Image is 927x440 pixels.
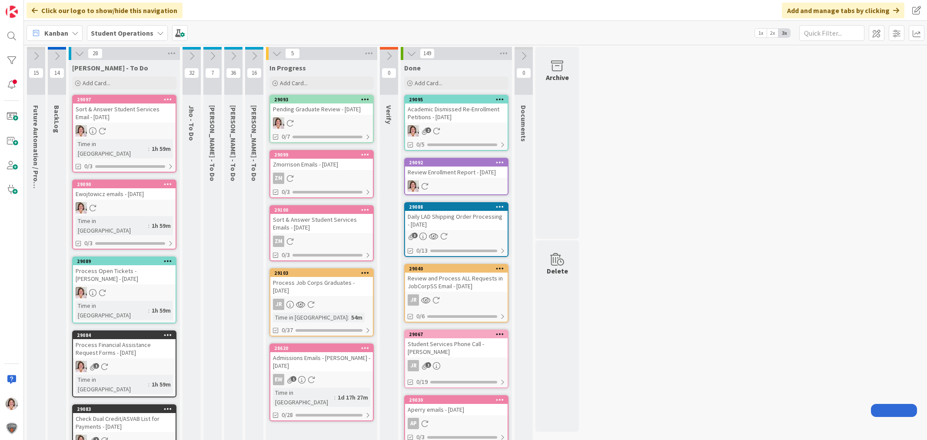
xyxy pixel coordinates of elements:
div: Sort & Answer Student Services Email - [DATE] [73,103,176,123]
span: Add Card... [415,79,442,87]
div: 29090 [73,180,176,188]
span: Amanda - To Do [250,105,259,181]
div: 29092Review Enrollment Report - [DATE] [405,159,508,178]
span: 0/7 [282,132,290,141]
div: Archive [546,72,569,83]
img: EW [76,361,87,372]
div: 29097 [73,96,176,103]
div: Review and Process ALL Requests in JobCorpSS Email - [DATE] [405,273,508,292]
span: 149 [420,48,435,59]
div: 29088Daily LAD Shipping Order Processing - [DATE] [405,203,508,230]
div: 29100 [274,207,373,213]
div: Process Job Corps Graduates - [DATE] [270,277,373,296]
span: 28 [88,48,103,59]
span: 0/3 [84,162,93,171]
div: Daily LAD Shipping Order Processing - [DATE] [405,211,508,230]
div: Time in [GEOGRAPHIC_DATA] [76,375,148,394]
div: 29040 [405,265,508,273]
div: 29084 [73,331,176,339]
span: : [148,221,150,230]
div: Time in [GEOGRAPHIC_DATA] [273,313,348,322]
span: Jho - To Do [187,105,196,141]
span: 0/13 [416,246,428,255]
div: Admissions Emails - [PERSON_NAME] - [DATE] [270,352,373,371]
div: 29089 [73,257,176,265]
b: Student Operations [91,29,153,37]
span: Kanban [44,28,68,38]
img: EW [6,398,18,410]
div: 29067 [405,330,508,338]
div: 29083 [77,406,176,412]
span: : [334,393,336,402]
div: EW [405,125,508,137]
div: 29100Sort & Answer Student Services Emails - [DATE] [270,206,373,233]
div: 29103 [274,270,373,276]
div: ZM [273,236,284,247]
div: 29084 [77,332,176,338]
span: 1 [425,362,431,368]
div: 29095Academic Dismissed Re-Enrollment Petitions - [DATE] [405,96,508,123]
div: 1h 59m [150,306,173,315]
span: 0 [516,68,531,78]
div: Ewojtowicz emails - [DATE] [73,188,176,200]
div: EW [270,117,373,129]
img: EW [408,180,419,192]
div: JR [405,294,508,306]
div: Academic Dismissed Re-Enrollment Petitions - [DATE] [405,103,508,123]
span: Verify [385,105,393,124]
span: : [148,306,150,315]
span: Documents [519,105,528,142]
div: JR [273,299,284,310]
span: Add Card... [280,79,308,87]
div: 28620 [274,345,373,351]
div: 29099 [270,151,373,159]
span: 2x [767,29,778,37]
div: JR [408,294,419,306]
span: 0/37 [282,326,293,335]
div: EW [405,180,508,192]
span: 2 [425,127,431,133]
div: 29103 [270,269,373,277]
span: 1x [755,29,767,37]
span: 36 [226,68,241,78]
div: 29030 [409,397,508,403]
span: In Progress [269,63,306,72]
span: 1 [93,363,99,369]
div: 29089 [77,258,176,264]
div: 29083Check Dual Credit/ASVAB List for Payments - [DATE] [73,405,176,432]
span: 0/3 [282,250,290,260]
div: 29030Aperry emails - [DATE] [405,396,508,415]
span: 0/6 [416,312,425,321]
div: 29097 [77,97,176,103]
div: ZM [270,236,373,247]
div: JR [270,299,373,310]
div: 29092 [405,159,508,167]
div: 29095 [405,96,508,103]
div: 28620 [270,344,373,352]
div: JR [408,360,419,371]
div: Time in [GEOGRAPHIC_DATA] [76,301,148,320]
input: Quick Filter... [799,25,864,41]
span: 0/28 [282,410,293,420]
div: JR [405,360,508,371]
div: 29088 [409,204,508,210]
div: Review Enrollment Report - [DATE] [405,167,508,178]
div: 1h 59m [150,380,173,389]
div: AP [405,418,508,429]
div: Aperry emails - [DATE] [405,404,508,415]
div: EW [73,202,176,213]
img: EW [76,287,87,298]
span: Add Card... [83,79,110,87]
div: Time in [GEOGRAPHIC_DATA] [76,216,148,235]
div: 29088 [405,203,508,211]
div: 29067 [409,331,508,337]
div: EW [73,361,176,372]
div: 29093 [274,97,373,103]
span: 0/5 [416,140,425,149]
div: 29099Zmorrison Emails - [DATE] [270,151,373,170]
div: EW [73,125,176,137]
img: EW [76,202,87,213]
img: EW [273,117,284,129]
div: 1h 59m [150,221,173,230]
div: 29100 [270,206,373,214]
